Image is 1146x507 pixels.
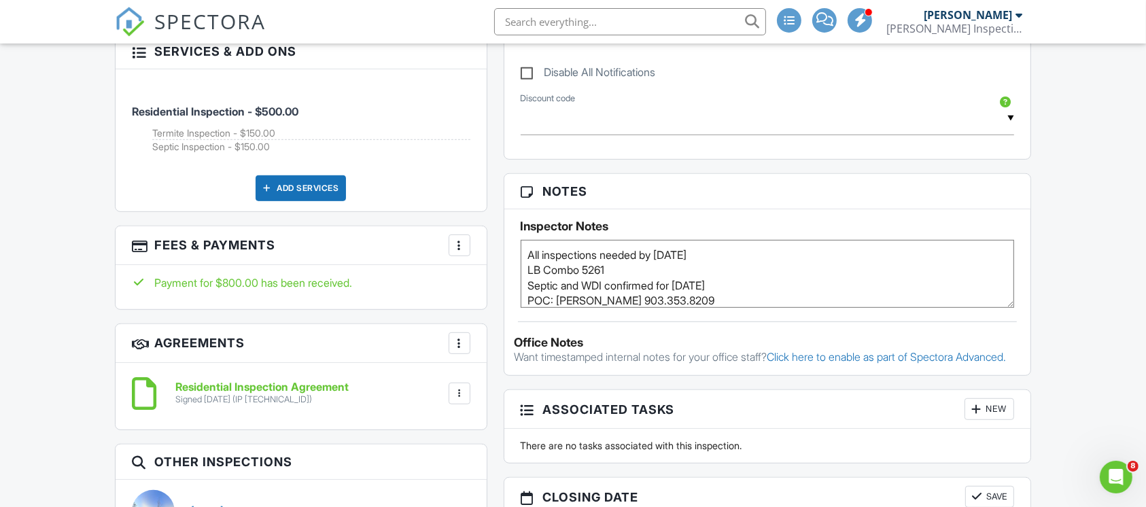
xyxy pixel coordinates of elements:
[521,240,1015,308] textarea: All inspections needed by [DATE] LB Combo 5261 Septic and WDI confirmed for [DATE] POC: [PERSON_N...
[116,34,487,69] h3: Services & Add ons
[515,336,1021,349] div: Office Notes
[767,350,1007,364] a: Click here to enable as part of Spectora Advanced.
[132,275,470,290] div: Payment for $800.00 has been received.
[175,394,349,405] div: Signed [DATE] (IP [TECHNICAL_ID])
[543,488,639,506] span: Closing date
[154,7,266,35] span: SPECTORA
[175,381,349,394] h6: Residential Inspection Agreement
[924,8,1012,22] div: [PERSON_NAME]
[504,174,1031,209] h3: Notes
[1128,461,1139,472] span: 8
[521,92,576,105] label: Discount code
[513,439,1023,453] div: There are no tasks associated with this inspection.
[965,398,1014,420] div: New
[175,381,349,405] a: Residential Inspection Agreement Signed [DATE] (IP [TECHNICAL_ID])
[132,80,470,164] li: Service: Residential Inspection
[515,349,1021,364] p: Want timestamped internal notes for your office staff?
[543,400,675,419] span: Associated Tasks
[494,8,766,35] input: Search everything...
[116,226,487,265] h3: Fees & Payments
[521,66,656,83] label: Disable All Notifications
[886,22,1022,35] div: Palmer Inspections
[1100,461,1132,493] iframe: Intercom live chat
[132,105,298,118] span: Residential Inspection - $500.00
[521,220,1015,233] h5: Inspector Notes
[116,444,487,480] h3: Other Inspections
[152,126,470,141] li: Add on: Termite Inspection
[115,18,266,47] a: SPECTORA
[116,324,487,363] h3: Agreements
[152,140,470,154] li: Add on: Septic Inspection
[115,7,145,37] img: The Best Home Inspection Software - Spectora
[256,175,346,201] div: Add Services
